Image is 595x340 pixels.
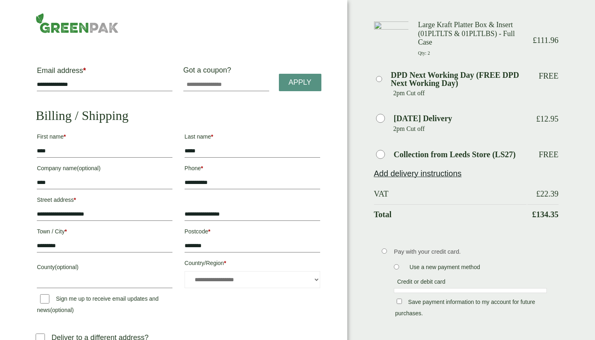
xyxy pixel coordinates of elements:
[77,165,100,171] span: (optional)
[374,204,527,224] th: Total
[374,169,462,178] a: Add delivery instructions
[37,163,172,176] label: Company name
[65,228,67,235] abbr: required
[539,150,559,159] p: Free
[83,66,86,75] abbr: required
[40,294,49,304] input: Sign me up to receive email updates and news(optional)
[50,307,74,313] span: (optional)
[55,264,79,270] span: (optional)
[36,13,118,33] img: GreenPak Supplies
[536,114,540,123] span: £
[374,184,527,203] th: VAT
[394,247,547,256] p: Pay with your credit card.
[185,163,320,176] label: Phone
[391,71,527,87] label: DPD Next Working Day (FREE DPD Next Working Day)
[394,150,516,158] label: Collection from Leeds Store (LS27)
[37,194,172,208] label: Street address
[64,133,66,140] abbr: required
[183,66,234,78] label: Got a coupon?
[37,131,172,145] label: First name
[74,197,76,203] abbr: required
[539,71,559,81] p: Free
[36,108,321,123] h2: Billing / Shipping
[393,87,527,99] p: 2pm Cut off
[395,299,535,319] label: Save payment information to my account for future purchases.
[394,278,448,287] label: Credit or debit card
[279,74,321,91] a: Apply
[201,165,203,171] abbr: required
[406,264,483,273] label: Use a new payment method
[418,51,430,56] small: Qty: 2
[185,257,320,271] label: Country/Region
[37,226,172,239] label: Town / City
[208,228,210,235] abbr: required
[536,114,559,123] bdi: 12.95
[37,295,159,316] label: Sign me up to receive email updates and news
[533,36,559,45] bdi: 111.96
[533,36,537,45] span: £
[418,21,527,47] h3: Large Kraft Platter Box & Insert (01PLTLTS & 01PLTLBS) - Full Case
[536,189,559,198] bdi: 22.39
[393,123,527,135] p: 2pm Cut off
[289,78,312,87] span: Apply
[536,189,540,198] span: £
[394,114,453,122] label: [DATE] Delivery
[532,210,559,219] bdi: 134.35
[185,131,320,145] label: Last name
[37,67,172,78] label: Email address
[37,261,172,275] label: County
[211,133,213,140] abbr: required
[185,226,320,239] label: Postcode
[532,210,536,219] span: £
[224,260,226,266] abbr: required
